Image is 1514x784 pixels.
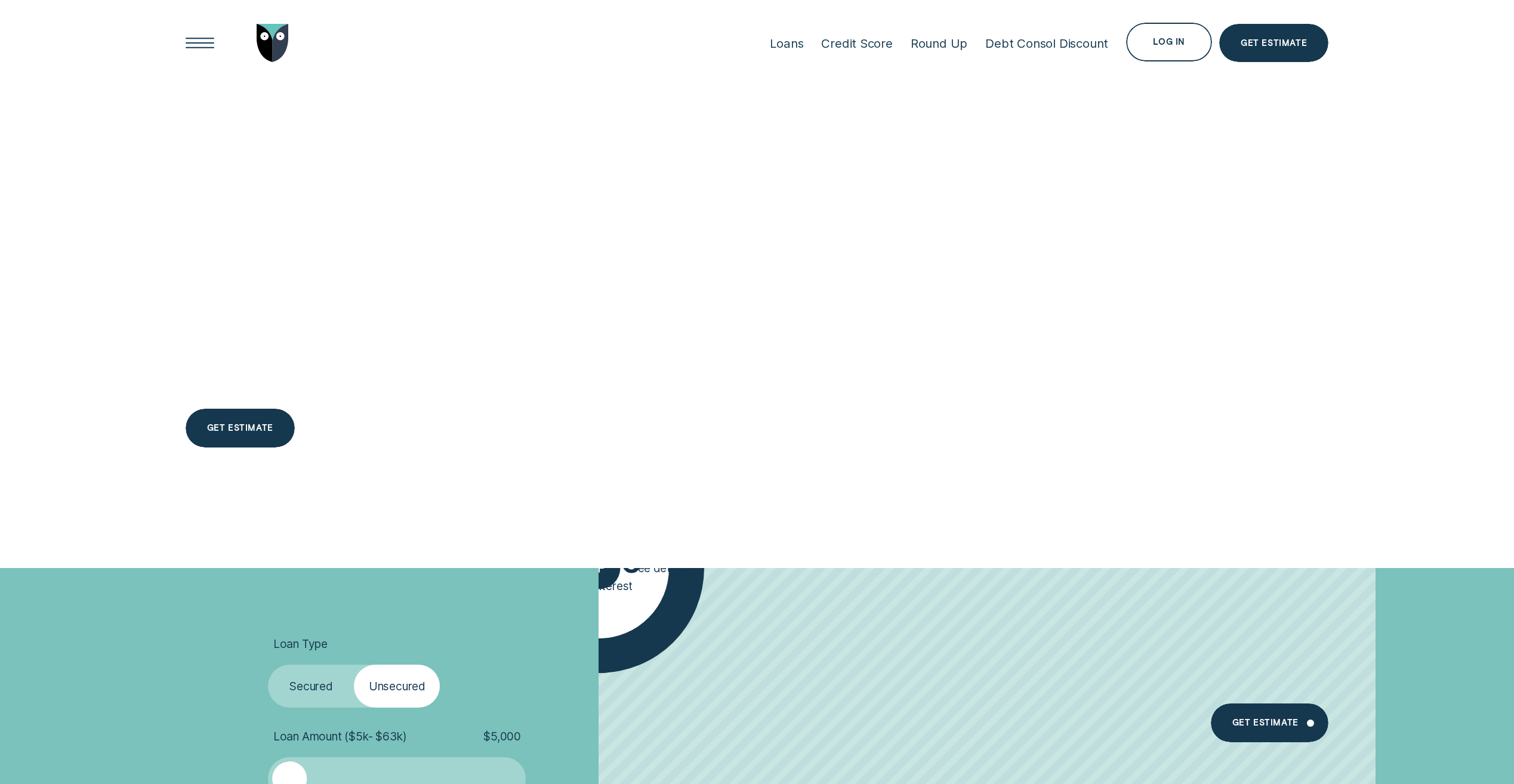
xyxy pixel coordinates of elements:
[273,729,407,743] span: Loan Amount ( $5k - $63k )
[1219,24,1328,63] a: Get Estimate
[821,36,893,51] div: Credit Score
[186,409,295,447] a: Get estimate
[273,637,328,651] span: Loan Type
[186,125,558,305] h4: Personal loan calculator
[770,36,803,51] div: Loans
[985,36,1108,51] div: Debt Consol Discount
[268,665,354,708] label: Secured
[1126,23,1212,61] button: Log in
[1211,703,1328,742] a: Get estimate
[483,729,521,743] span: $ 5,000
[354,665,440,708] label: Unsecured
[911,36,967,51] div: Round Up
[257,24,289,63] img: Wisr
[181,24,220,63] button: Open Menu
